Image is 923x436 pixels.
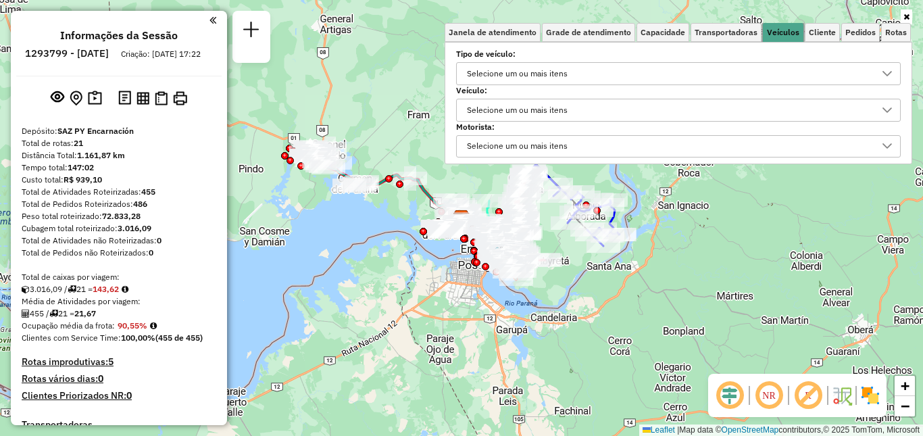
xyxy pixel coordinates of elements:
[456,48,901,60] label: Tipo de veículo:
[134,89,152,107] button: Visualizar relatório de Roteirização
[859,385,881,406] img: Exibir/Ocultar setores
[901,9,912,24] a: Ocultar filtros
[121,333,155,343] strong: 100,00%
[152,89,170,108] button: Visualizar Romaneio
[714,379,746,412] span: Ocultar deslocamento
[449,28,537,37] span: Janela de atendimento
[67,88,85,109] button: Centralizar mapa no depósito ou ponto de apoio
[546,28,631,37] span: Grade de atendimento
[74,138,83,148] strong: 21
[22,285,30,293] i: Cubagem total roteirizado
[150,322,157,330] em: Média calculada utilizando a maior ocupação (%Peso ou %Cubagem) de cada rota da sessão. Rotas cro...
[25,47,109,59] h6: 1293799 - [DATE]
[22,419,216,431] h4: Transportadoras
[895,396,915,416] a: Zoom out
[170,89,190,108] button: Imprimir Rotas
[677,425,679,435] span: |
[122,285,128,293] i: Meta Caixas/viagem: 184,90 Diferença: -41,28
[643,425,675,435] a: Leaflet
[141,187,155,197] strong: 455
[22,198,216,210] div: Total de Pedidos Roteirizados:
[133,199,147,209] strong: 486
[767,28,799,37] span: Veículos
[456,121,901,133] label: Motorista:
[453,210,470,227] img: SAZ PY Encarnación
[22,333,121,343] span: Clientes com Service Time:
[238,16,265,47] a: Nova sessão e pesquisa
[74,308,96,318] strong: 21,67
[49,310,58,318] i: Total de rotas
[22,186,216,198] div: Total de Atividades Roteirizadas:
[48,87,67,109] button: Exibir sessão original
[22,320,115,331] span: Ocupação média da frota:
[116,48,206,60] div: Criação: [DATE] 17:22
[639,425,923,436] div: Map data © contributors,© 2025 TomTom, Microsoft
[831,385,853,406] img: Fluxo de ruas
[22,174,216,186] div: Custo total:
[22,222,216,235] div: Cubagem total roteirizado:
[22,162,216,174] div: Tempo total:
[68,162,94,172] strong: 147:02
[22,247,216,259] div: Total de Pedidos não Roteirizados:
[22,235,216,247] div: Total de Atividades não Roteirizadas:
[209,12,216,28] a: Clique aqui para minimizar o painel
[57,126,134,136] strong: SAZ PY Encarnación
[77,150,125,160] strong: 1.161,87 km
[22,137,216,149] div: Total de rotas:
[22,390,216,402] h4: Clientes Priorizados NR:
[462,63,572,84] div: Selecione um ou mais itens
[456,84,901,97] label: Veículo:
[98,372,103,385] strong: 0
[462,136,572,158] div: Selecione um ou mais itens
[157,235,161,245] strong: 0
[462,99,572,121] div: Selecione um ou mais itens
[22,283,216,295] div: 3.016,09 / 21 =
[22,271,216,283] div: Total de caixas por viagem:
[149,247,153,258] strong: 0
[901,377,909,394] span: +
[22,149,216,162] div: Distância Total:
[93,284,119,294] strong: 143,62
[102,211,141,221] strong: 72.833,28
[753,379,785,412] span: Ocultar NR
[68,285,76,293] i: Total de rotas
[895,376,915,396] a: Zoom in
[695,28,757,37] span: Transportadoras
[60,29,178,42] h4: Informações da Sessão
[901,397,909,414] span: −
[108,356,114,368] strong: 5
[641,28,685,37] span: Capacidade
[22,295,216,308] div: Média de Atividades por viagem:
[22,356,216,368] h4: Rotas improdutivas:
[126,389,132,402] strong: 0
[22,125,216,137] div: Depósito:
[845,28,876,37] span: Pedidos
[809,28,836,37] span: Cliente
[22,373,216,385] h4: Rotas vários dias:
[885,28,907,37] span: Rotas
[116,88,134,109] button: Logs desbloquear sessão
[22,308,216,320] div: 455 / 21 =
[792,379,824,412] span: Exibir rótulo
[155,333,203,343] strong: (455 de 455)
[64,174,102,185] strong: R$ 939,10
[118,223,151,233] strong: 3.016,09
[22,310,30,318] i: Total de Atividades
[722,425,779,435] a: OpenStreetMap
[22,210,216,222] div: Peso total roteirizado:
[118,320,147,331] strong: 90,55%
[85,88,105,109] button: Painel de Sugestão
